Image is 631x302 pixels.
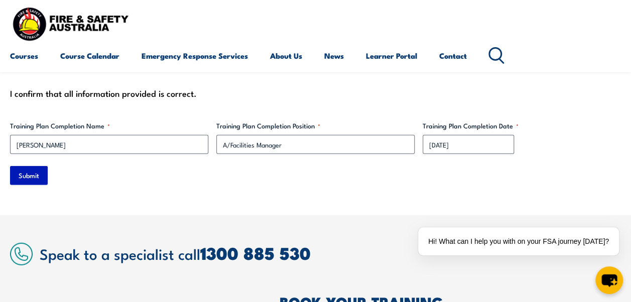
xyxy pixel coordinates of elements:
[10,44,38,68] a: Courses
[10,121,208,131] label: Training Plan Completion Name
[270,44,302,68] a: About Us
[423,135,514,154] input: dd/mm/yyyy
[439,44,467,68] a: Contact
[423,121,621,131] label: Training Plan Completion Date
[324,44,344,68] a: News
[200,239,311,266] a: 1300 885 530
[10,86,621,101] div: I confirm that all information provided is correct.
[10,166,48,185] input: Submit
[595,266,623,294] button: chat-button
[60,44,119,68] a: Course Calendar
[142,44,248,68] a: Emergency Response Services
[40,244,621,262] h2: Speak to a specialist call
[366,44,417,68] a: Learner Portal
[216,121,415,131] label: Training Plan Completion Position
[418,227,619,255] div: Hi! What can I help you with on your FSA journey [DATE]?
